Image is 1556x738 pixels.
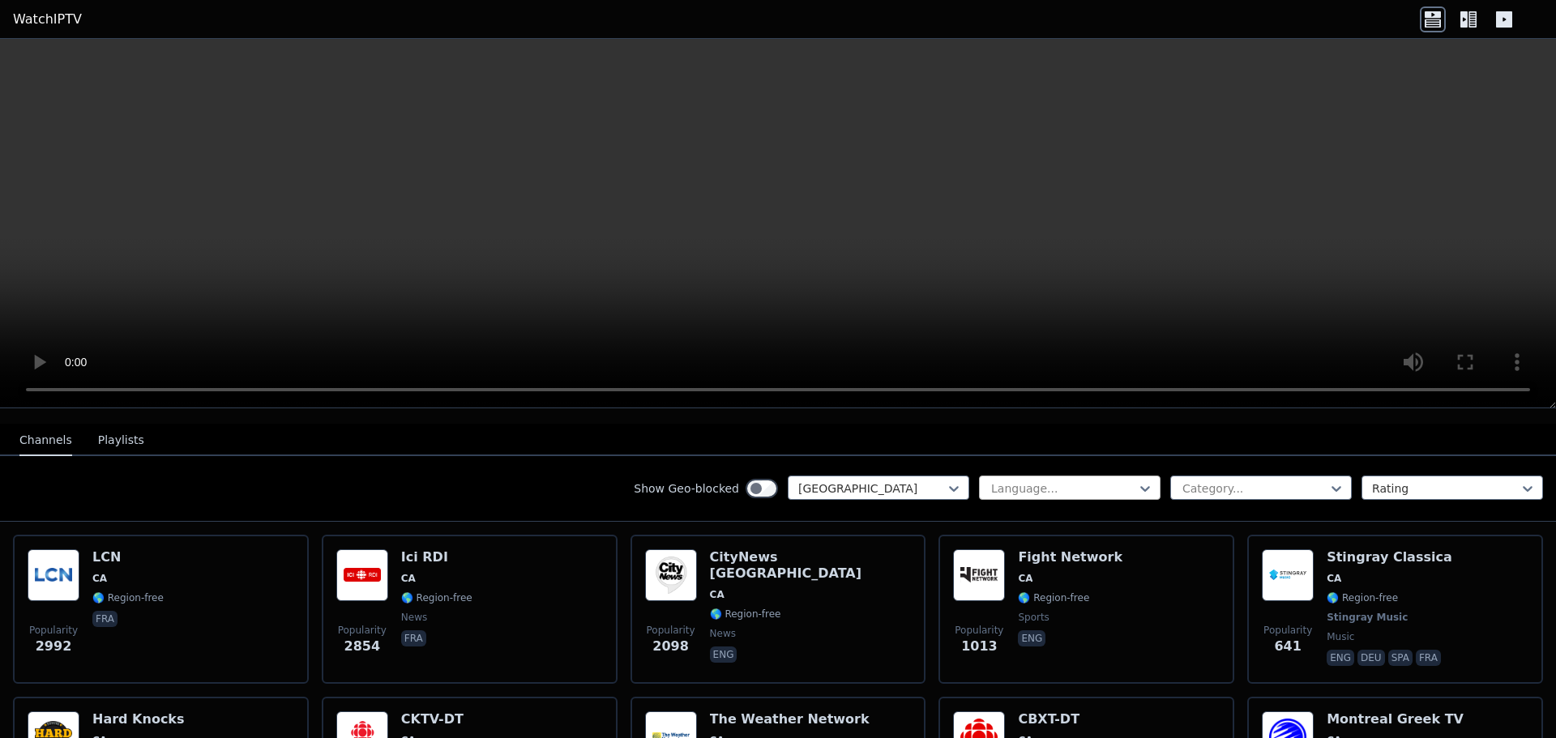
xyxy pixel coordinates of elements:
[1416,650,1441,666] p: fra
[1327,611,1408,624] span: Stingray Music
[1018,591,1089,604] span: 🌎 Region-free
[401,611,427,624] span: news
[710,646,737,663] p: eng
[710,711,870,727] h6: The Weather Network
[634,480,739,497] label: Show Geo-blocked
[92,572,107,585] span: CA
[1274,637,1301,656] span: 641
[401,630,426,646] p: fra
[647,624,695,637] span: Popularity
[1327,630,1354,643] span: music
[1018,711,1089,727] h6: CBXT-DT
[710,608,781,621] span: 🌎 Region-free
[1018,549,1122,565] h6: Fight Network
[1327,572,1341,585] span: CA
[1357,650,1385,666] p: deu
[92,549,164,565] h6: LCN
[953,549,1005,601] img: Fight Network
[1327,711,1464,727] h6: Montreal Greek TV
[92,611,118,627] p: fra
[1327,549,1452,565] h6: Stingray Classica
[13,10,82,29] a: WatchIPTV
[1018,630,1045,646] p: eng
[1262,549,1314,601] img: Stingray Classica
[98,425,144,456] button: Playlists
[29,624,78,637] span: Popularity
[1388,650,1413,666] p: spa
[28,549,79,601] img: LCN
[1263,624,1312,637] span: Popularity
[92,711,185,727] h6: Hard Knocks
[36,637,72,656] span: 2992
[710,588,725,601] span: CA
[1018,611,1049,624] span: sports
[336,549,388,601] img: Ici RDI
[344,637,381,656] span: 2854
[401,572,416,585] span: CA
[710,627,736,640] span: news
[401,591,472,604] span: 🌎 Region-free
[652,637,689,656] span: 2098
[955,624,1003,637] span: Popularity
[401,549,472,565] h6: Ici RDI
[401,711,472,727] h6: CKTV-DT
[19,425,72,456] button: Channels
[1327,650,1354,666] p: eng
[1018,572,1032,585] span: CA
[961,637,998,656] span: 1013
[645,549,697,601] img: CityNews Toronto
[1327,591,1398,604] span: 🌎 Region-free
[710,549,912,582] h6: CityNews [GEOGRAPHIC_DATA]
[92,591,164,604] span: 🌎 Region-free
[338,624,387,637] span: Popularity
